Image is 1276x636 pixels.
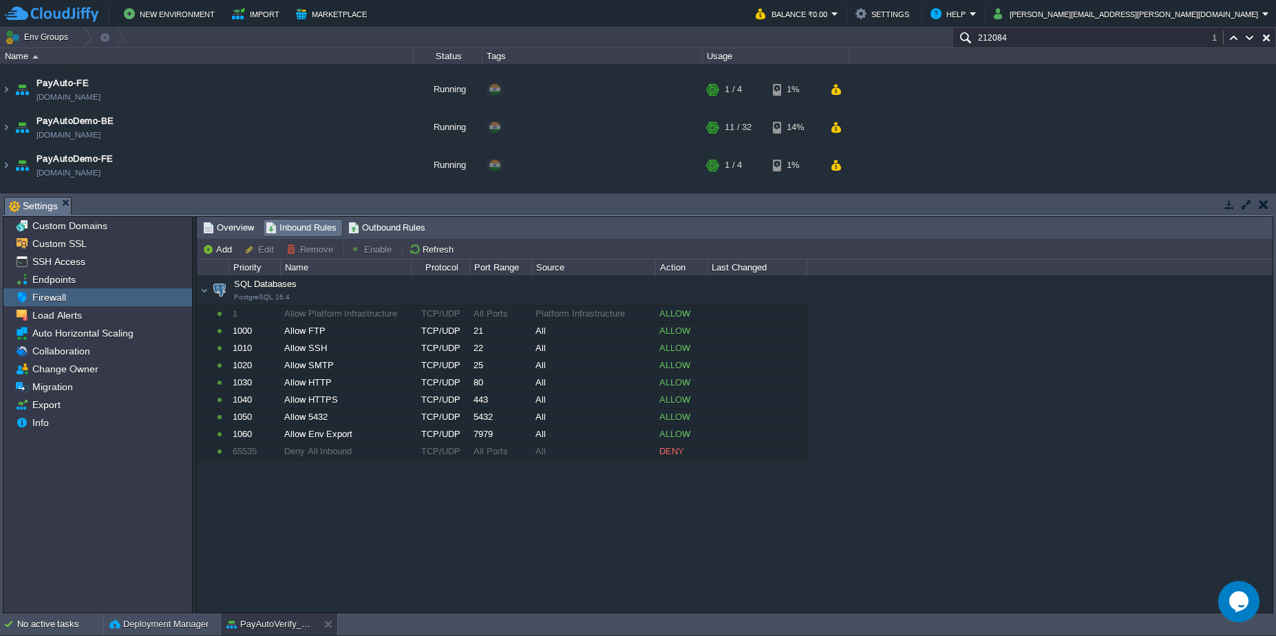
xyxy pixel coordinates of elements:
[1,71,12,108] img: AMDAwAAAACH5BAEAAAAALAAAAAABAAEAAAICRAEAOw==
[281,426,410,443] div: Allow Env Export
[281,306,410,322] div: Allow Platform Infrastructure
[412,323,469,339] div: TCP/UDP
[412,426,469,443] div: TCP/UDP
[17,613,103,635] div: No active tasks
[532,374,655,391] div: All
[36,128,100,142] a: [DOMAIN_NAME]
[657,259,707,275] div: Action
[266,220,337,235] span: Inbound Rules
[725,184,752,222] div: 16 / 36
[30,255,87,268] a: SSH Access
[412,259,469,275] div: Protocol
[471,259,531,275] div: Port Range
[1218,581,1262,622] iframe: chat widget
[708,259,807,275] div: Last Changed
[773,184,818,222] div: 2%
[36,166,100,180] a: [DOMAIN_NAME]
[532,306,655,322] div: Platform Infrastructure
[244,243,278,255] button: Edit
[412,392,469,408] div: TCP/UDP
[229,323,279,339] div: 1000
[234,293,290,301] span: PostgreSQL 16.4
[281,392,410,408] div: Allow HTTPS
[532,392,655,408] div: All
[348,220,426,235] span: Outbound Rules
[229,392,279,408] div: 1040
[229,409,279,425] div: 1050
[412,374,469,391] div: TCP/UDP
[30,220,109,232] span: Custom Domains
[229,443,279,460] div: 65535
[30,309,84,321] span: Load Alerts
[230,259,280,275] div: Priority
[1,147,12,184] img: AMDAwAAAACH5BAEAAAAALAAAAAABAAEAAAICRAEAOw==
[281,340,410,357] div: Allow SSH
[12,109,32,146] img: AMDAwAAAACH5BAEAAAAALAAAAAABAAEAAAICRAEAOw==
[412,357,469,374] div: TCP/UDP
[36,114,114,128] a: PayAutoDemo-BE
[470,323,531,339] div: 21
[532,340,655,357] div: All
[229,374,279,391] div: 1030
[109,617,209,631] button: Deployment Manager
[483,48,702,64] div: Tags
[30,416,51,429] a: Info
[5,6,98,23] img: CloudJiffy
[656,443,706,460] div: DENY
[30,363,100,375] a: Change Owner
[202,243,236,255] button: Add
[286,243,337,255] button: Remove
[5,28,73,47] button: Env Groups
[30,345,92,357] a: Collaboration
[773,109,818,146] div: 14%
[281,357,410,374] div: Allow SMTP
[229,357,279,374] div: 1020
[414,147,482,184] div: Running
[232,6,284,22] button: Import
[296,6,371,22] button: Marketplace
[656,340,706,357] div: ALLOW
[281,323,410,339] div: Allow FTP
[470,374,531,391] div: 80
[229,340,279,357] div: 1010
[281,409,410,425] div: Allow 5432
[124,6,219,22] button: New Environment
[32,55,39,59] img: AMDAwAAAACH5BAEAAAAALAAAAAABAAEAAAICRAEAOw==
[470,340,531,357] div: 22
[703,48,849,64] div: Usage
[30,291,68,304] span: Firewall
[470,357,531,374] div: 25
[773,147,818,184] div: 1%
[36,190,83,204] span: PayAutoqa
[532,426,655,443] div: All
[532,357,655,374] div: All
[36,152,114,166] a: PayAutoDemo-FE
[656,392,706,408] div: ALLOW
[532,443,655,460] div: All
[1,109,12,146] img: AMDAwAAAACH5BAEAAAAALAAAAAABAAEAAAICRAEAOw==
[30,237,89,250] a: Custom SSL
[855,6,913,22] button: Settings
[226,617,313,631] button: PayAutoVerify_BE
[281,259,411,275] div: Name
[773,71,818,108] div: 1%
[414,109,482,146] div: Running
[470,443,531,460] div: All Ports
[931,6,970,22] button: Help
[36,76,89,90] span: PayAuto-FE
[412,443,469,460] div: TCP/UDP
[30,399,63,411] span: Export
[470,409,531,425] div: 5432
[30,273,78,286] span: Endpoints
[994,6,1262,22] button: [PERSON_NAME][EMAIL_ADDRESS][PERSON_NAME][DOMAIN_NAME]
[229,306,279,322] div: 1
[30,381,75,393] a: Migration
[533,259,655,275] div: Source
[350,243,396,255] button: Enable
[414,184,482,222] div: Running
